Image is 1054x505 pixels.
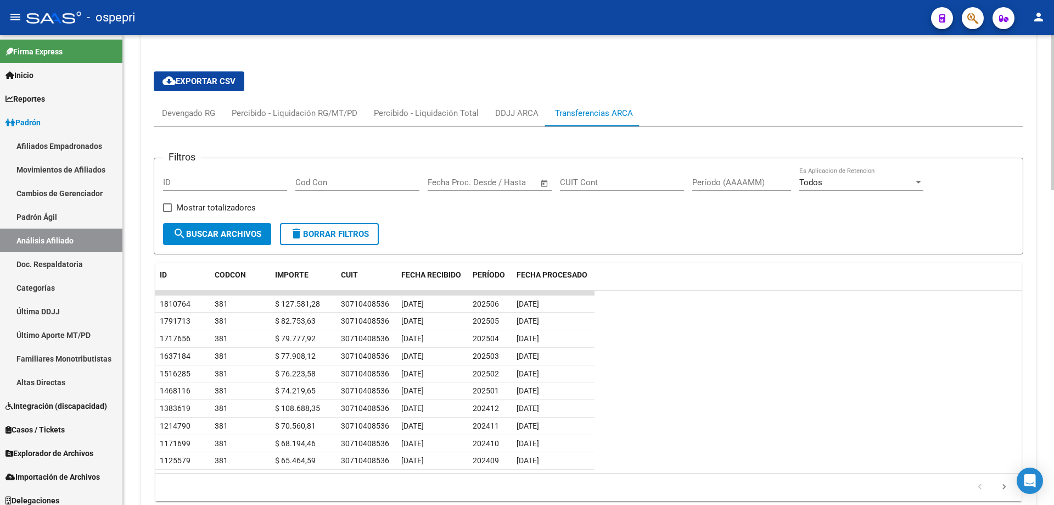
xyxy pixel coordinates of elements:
span: 1171699 [160,439,190,448]
div: 30710408536 [341,298,389,310]
span: $ 108.688,35 [275,404,320,413]
span: [DATE] [517,421,539,430]
button: Exportar CSV [154,71,244,91]
div: 30710408536 [341,368,389,380]
div: Percibido - Liquidación Total [374,107,479,119]
span: 1383619 [160,404,190,413]
span: 381 [215,352,228,360]
span: 381 [215,299,228,308]
span: 381 [215,404,228,413]
span: Inicio [5,69,33,81]
span: [DATE] [517,317,539,325]
div: 30710408536 [341,402,389,415]
span: 381 [215,317,228,325]
span: Importación de Archivos [5,471,100,483]
span: $ 65.464,59 [275,456,316,465]
span: [DATE] [401,334,424,343]
datatable-header-cell: CUIT [337,263,397,299]
span: PERÍODO [473,270,505,279]
button: Buscar Archivos [163,223,271,245]
span: $ 127.581,28 [275,299,320,308]
div: 30710408536 [341,420,389,432]
span: 202504 [473,334,499,343]
mat-icon: menu [9,10,22,24]
span: 202412 [473,404,499,413]
span: $ 70.560,81 [275,421,316,430]
span: ID [160,270,167,279]
span: 202503 [473,352,499,360]
span: [DATE] [517,404,539,413]
div: 30710408536 [341,454,389,467]
div: Devengado RG [162,107,215,119]
span: Firma Express [5,46,63,58]
span: Casos / Tickets [5,424,65,436]
span: $ 79.777,92 [275,334,316,343]
span: 381 [215,369,228,378]
span: [DATE] [401,369,424,378]
span: 381 [215,334,228,343]
mat-icon: person [1032,10,1045,24]
span: Todos [799,177,822,187]
span: [DATE] [401,299,424,308]
div: 30710408536 [341,350,389,363]
div: Transferencias ARCA [555,107,633,119]
span: [DATE] [517,334,539,343]
span: $ 82.753,63 [275,317,316,325]
span: IMPORTE [275,270,309,279]
span: 202506 [473,299,499,308]
datatable-header-cell: ID [155,263,210,299]
span: 1791713 [160,317,190,325]
div: 30710408536 [341,385,389,397]
a: go to next page [994,481,1014,493]
span: $ 74.219,65 [275,386,316,395]
span: 1214790 [160,421,190,430]
span: CUIT [341,270,358,279]
button: Open calendar [539,177,551,190]
mat-icon: search [173,227,186,240]
span: 1516285 [160,369,190,378]
h3: Filtros [163,149,201,165]
datatable-header-cell: CODCON [210,263,249,299]
div: 30710408536 [341,437,389,450]
span: 381 [215,386,228,395]
span: 1637184 [160,352,190,360]
span: Explorador de Archivos [5,447,93,459]
div: 30710408536 [341,315,389,328]
span: $ 68.194,46 [275,439,316,448]
div: Open Intercom Messenger [1017,468,1043,494]
datatable-header-cell: PERÍODO [468,263,512,299]
span: [DATE] [517,299,539,308]
input: Fecha inicio [428,177,472,187]
input: Fecha fin [482,177,535,187]
span: 381 [215,456,228,465]
span: [DATE] [517,456,539,465]
datatable-header-cell: FECHA PROCESADO [512,263,595,299]
datatable-header-cell: FECHA RECIBIDO [397,263,468,299]
span: [DATE] [517,352,539,360]
span: [DATE] [401,439,424,448]
span: 202502 [473,369,499,378]
span: 202505 [473,317,499,325]
span: [DATE] [401,317,424,325]
span: [DATE] [517,386,539,395]
span: 381 [215,421,228,430]
span: 1717656 [160,334,190,343]
button: Borrar Filtros [280,223,379,245]
div: 30710408536 [341,332,389,345]
span: Mostrar totalizadores [176,201,256,214]
mat-icon: delete [290,227,303,240]
div: Percibido - Liquidación RG/MT/PD [232,107,357,119]
span: [DATE] [401,404,424,413]
span: $ 76.223,58 [275,369,316,378]
span: [DATE] [401,386,424,395]
mat-icon: cloud_download [162,74,176,87]
span: Padrón [5,116,41,129]
span: Integración (discapacidad) [5,400,107,412]
span: 202409 [473,456,499,465]
span: 1468116 [160,386,190,395]
span: [DATE] [401,421,424,430]
span: Reportes [5,93,45,105]
span: [DATE] [401,352,424,360]
span: Buscar Archivos [173,229,261,239]
span: 202501 [473,386,499,395]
